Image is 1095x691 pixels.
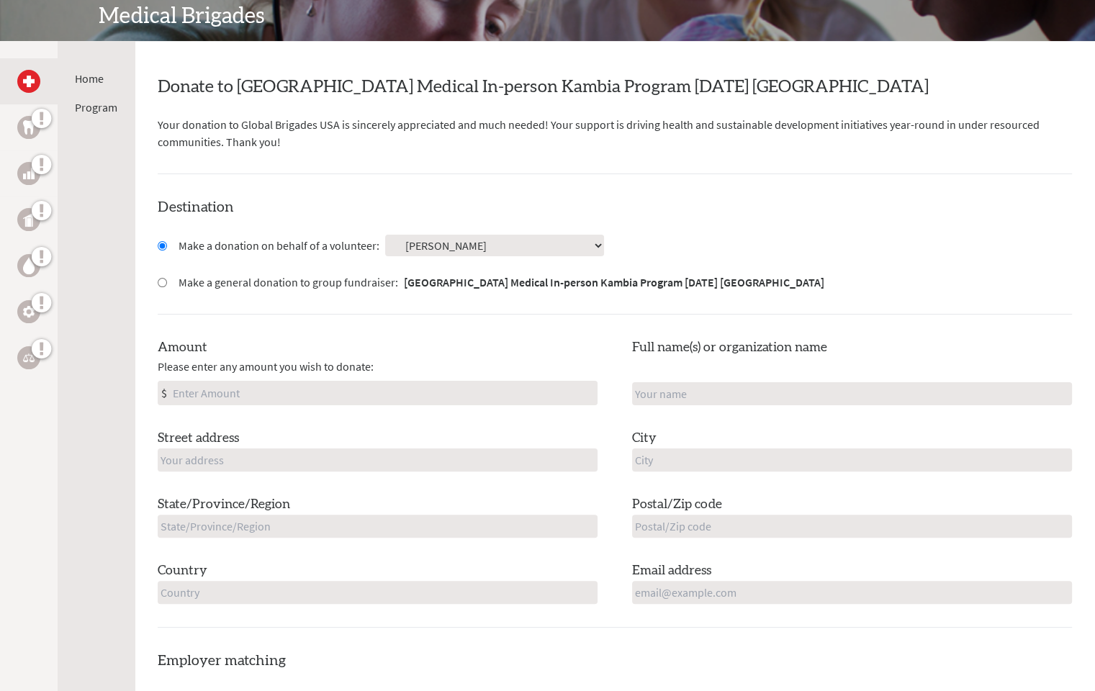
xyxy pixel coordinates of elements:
[23,168,35,179] img: Business
[158,358,374,375] span: Please enter any amount you wish to donate:
[23,257,35,274] img: Water
[17,346,40,369] a: Legal Empowerment
[75,71,104,86] a: Home
[17,116,40,139] a: Dental
[99,4,997,30] h2: Medical Brigades
[158,338,207,358] label: Amount
[75,99,117,116] li: Program
[158,428,239,448] label: Street address
[158,116,1072,150] p: Your donation to Global Brigades USA is sincerely appreciated and much needed! Your support is dr...
[404,275,824,289] strong: [GEOGRAPHIC_DATA] Medical In-person Kambia Program [DATE] [GEOGRAPHIC_DATA]
[17,162,40,185] a: Business
[75,100,117,114] a: Program
[17,300,40,323] a: Engineering
[170,381,597,405] input: Enter Amount
[17,70,40,93] a: Medical
[17,254,40,277] a: Water
[632,494,722,515] label: Postal/Zip code
[632,338,827,358] label: Full name(s) or organization name
[158,448,598,471] input: Your address
[632,561,711,581] label: Email address
[158,651,1072,671] h4: Employer matching
[179,237,379,254] label: Make a donation on behalf of a volunteer:
[23,212,35,227] img: Public Health
[23,306,35,317] img: Engineering
[179,274,824,291] label: Make a general donation to group fundraiser:
[158,76,1072,99] h2: Donate to [GEOGRAPHIC_DATA] Medical In-person Kambia Program [DATE] [GEOGRAPHIC_DATA]
[158,197,1072,217] h4: Destination
[632,448,1072,471] input: City
[632,581,1072,604] input: email@example.com
[158,561,207,581] label: Country
[23,120,35,134] img: Dental
[158,515,598,538] input: State/Province/Region
[23,76,35,87] img: Medical
[632,515,1072,538] input: Postal/Zip code
[632,428,657,448] label: City
[632,382,1072,405] input: Your name
[158,494,290,515] label: State/Province/Region
[75,70,117,87] li: Home
[23,353,35,362] img: Legal Empowerment
[158,581,598,604] input: Country
[158,381,170,405] div: $
[17,208,40,231] a: Public Health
